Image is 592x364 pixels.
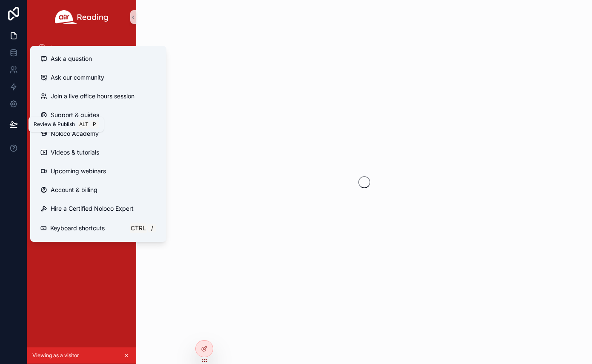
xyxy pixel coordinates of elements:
[51,73,104,82] span: Ask our community
[51,129,99,138] span: Noloco Academy
[49,44,69,51] span: Account
[51,92,134,100] span: Join a live office hours session
[34,218,163,238] button: Keyboard shortcutsCtrl/
[32,352,79,359] span: Viewing as a visitor
[55,10,109,24] img: App logo
[34,87,163,106] a: Join a live office hours session
[34,162,163,181] a: Upcoming webinars
[34,181,163,199] a: Account & billing
[34,49,163,68] button: Ask a question
[34,143,163,162] a: Videos & tutorials
[51,204,134,213] span: Hire a Certified Noloco Expert
[32,40,131,55] a: Account
[51,167,106,175] span: Upcoming webinars
[50,224,105,232] span: Keyboard shortcuts
[34,121,75,128] span: Review & Publish
[34,106,163,124] a: Support & guides
[51,54,92,63] span: Ask a question
[27,34,136,66] div: scrollable content
[34,124,163,143] a: Noloco Academy
[79,121,89,128] span: Alt
[51,111,99,119] span: Support & guides
[34,199,163,218] button: Hire a Certified Noloco Expert
[91,121,98,128] span: P
[149,225,155,232] span: /
[130,223,147,233] span: Ctrl
[34,68,163,87] a: Ask our community
[51,148,99,157] span: Videos & tutorials
[51,186,97,194] span: Account & billing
